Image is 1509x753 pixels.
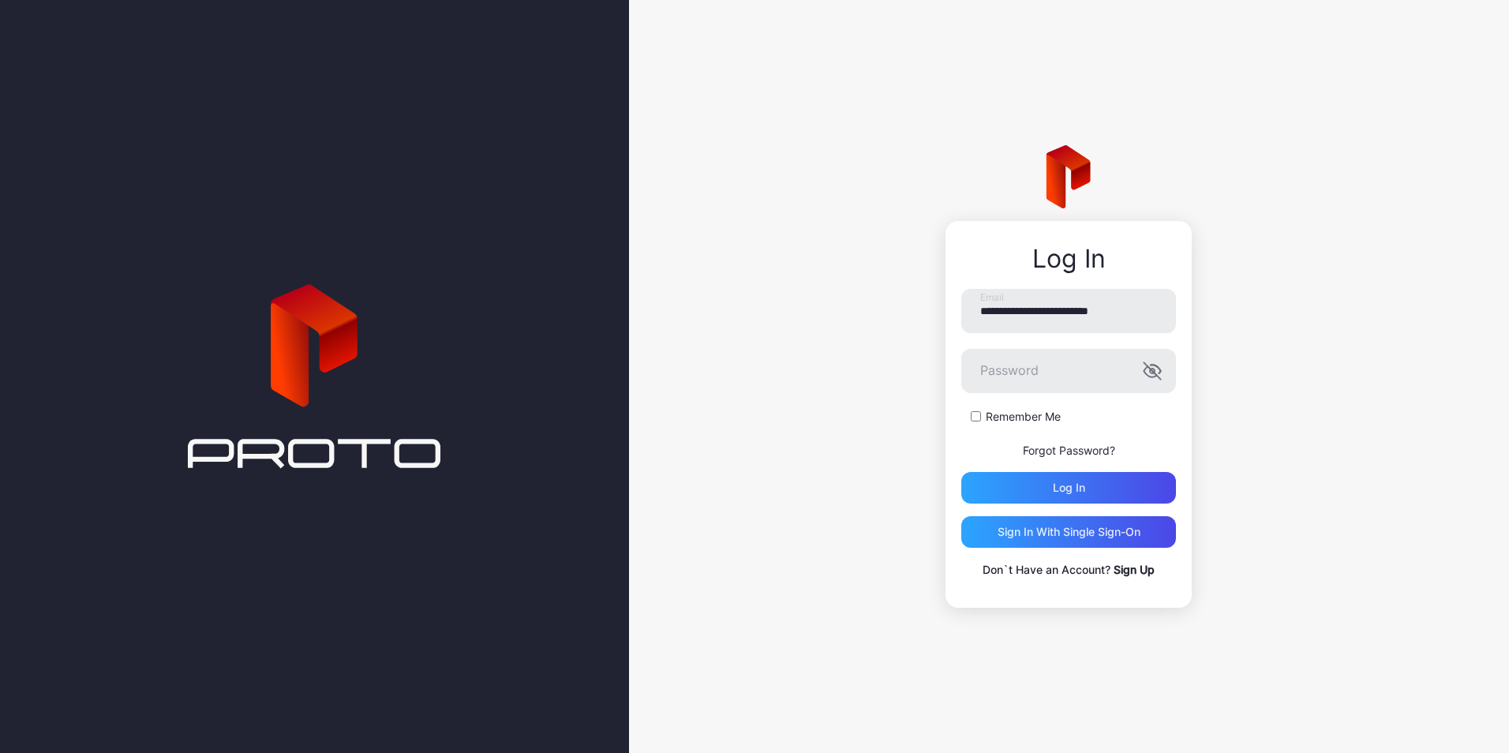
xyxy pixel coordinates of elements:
a: Forgot Password? [1023,444,1115,457]
button: Password [1143,362,1162,380]
div: Log In [961,245,1176,273]
button: Sign in With Single Sign-On [961,516,1176,548]
input: Email [961,289,1176,333]
button: Log in [961,472,1176,504]
p: Don`t Have an Account? [961,560,1176,579]
div: Log in [1053,481,1085,494]
label: Remember Me [986,409,1061,425]
div: Sign in With Single Sign-On [998,526,1140,538]
a: Sign Up [1114,563,1155,576]
input: Password [961,349,1176,393]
